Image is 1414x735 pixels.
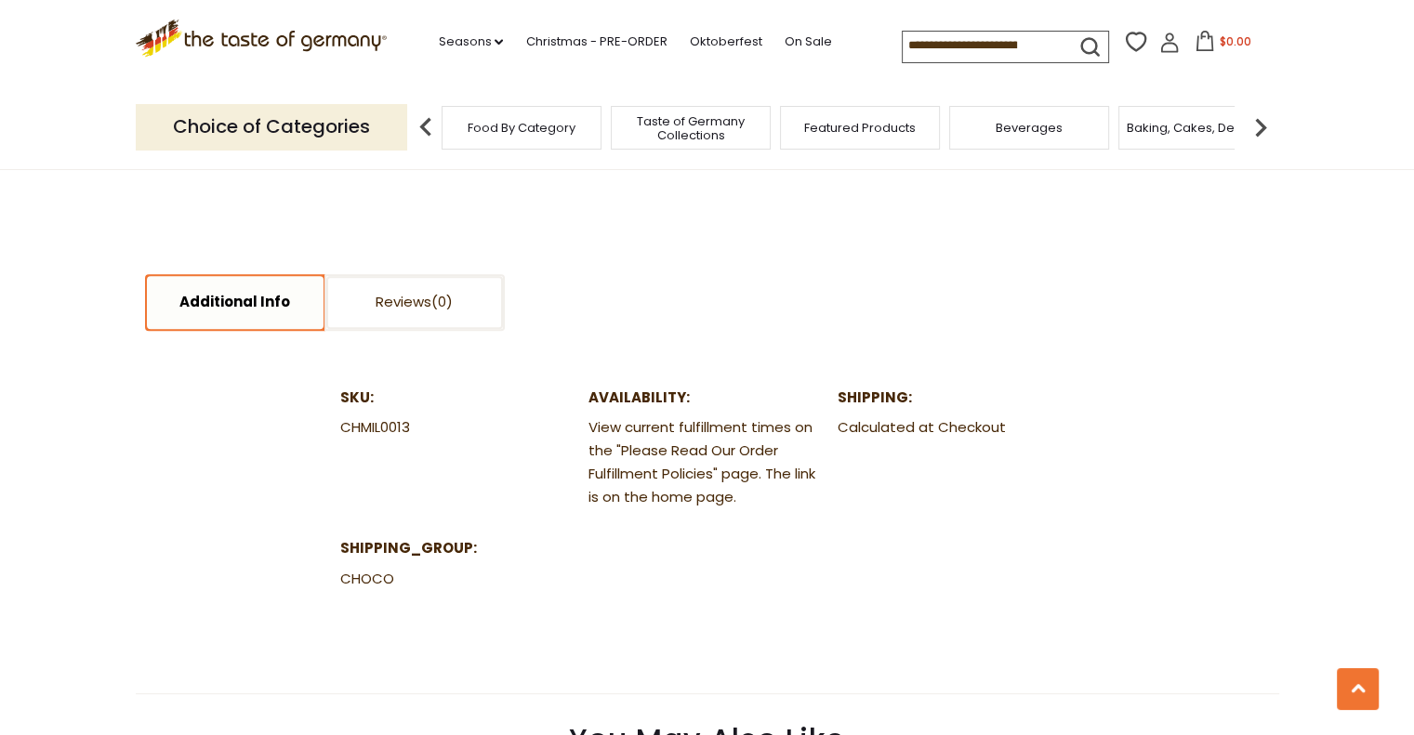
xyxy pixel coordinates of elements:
[326,276,503,329] a: Reviews
[838,416,1074,440] dd: Calculated at Checkout
[525,32,667,52] a: Christmas - PRE-ORDER
[784,32,831,52] a: On Sale
[1127,121,1271,135] a: Baking, Cakes, Desserts
[1183,31,1262,59] button: $0.00
[438,32,503,52] a: Seasons
[616,114,765,142] a: Taste of Germany Collections
[340,387,576,410] dt: SKU:
[136,104,407,150] p: Choice of Categories
[407,109,444,146] img: previous arrow
[689,32,761,52] a: Oktoberfest
[1219,33,1250,49] span: $0.00
[340,568,576,591] dd: CHOCO
[588,416,825,509] dd: View current fulfillment times on the "Please Read Our Order Fulfillment Policies" page. The link...
[588,387,825,410] dt: Availability:
[838,387,1074,410] dt: Shipping:
[340,416,576,440] dd: CHMIL0013
[804,121,916,135] a: Featured Products
[1242,109,1279,146] img: next arrow
[147,276,324,329] a: Additional Info
[996,121,1063,135] a: Beverages
[340,537,576,560] dt: shipping_group:
[468,121,575,135] a: Food By Category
